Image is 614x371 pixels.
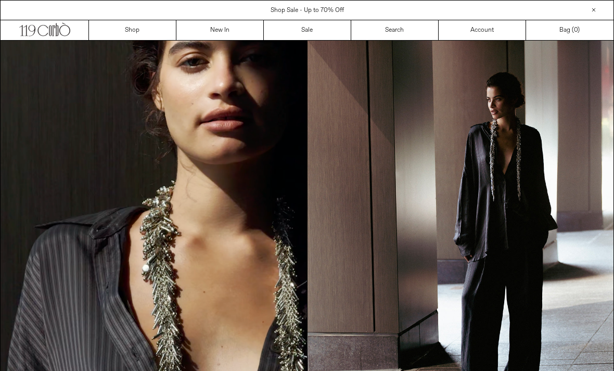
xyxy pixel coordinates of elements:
span: ) [574,25,580,35]
a: Shop [89,20,176,40]
a: Shop Sale - Up to 70% Off [271,6,344,15]
a: Sale [264,20,351,40]
a: Bag () [526,20,613,40]
span: 0 [574,26,578,34]
a: Account [439,20,526,40]
a: New In [176,20,264,40]
a: Search [351,20,439,40]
